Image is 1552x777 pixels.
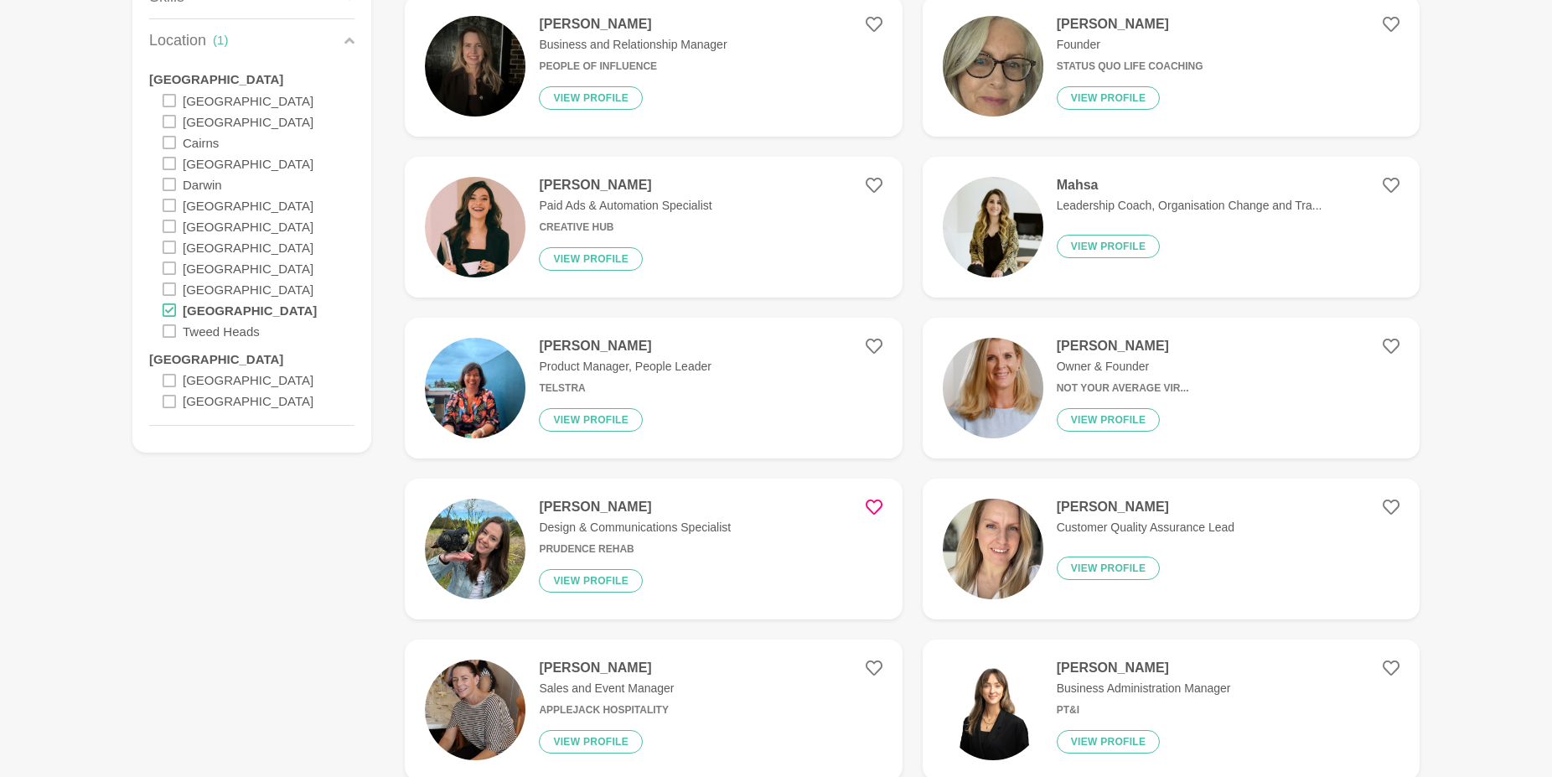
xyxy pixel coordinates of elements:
[539,730,643,754] button: View profile
[425,660,525,760] img: a8177ea834b7a697597972750d50aec8aa8efe94-445x444.jpg
[539,60,727,73] h6: People of Influence
[213,31,228,50] div: ( 1 )
[539,382,711,395] h6: Telstra
[1057,235,1161,258] button: View profile
[425,177,525,277] img: ee0edfca580b48478b9949b37cc6a4240d151855-1440x1440.webp
[183,391,313,412] label: [GEOGRAPHIC_DATA]
[539,86,643,110] button: View profile
[183,174,222,194] label: Darwin
[1057,557,1161,580] button: View profile
[183,111,313,132] label: [GEOGRAPHIC_DATA]
[923,479,1420,619] a: [PERSON_NAME]Customer Quality Assurance LeadView profile
[539,543,731,556] h6: Prudence Rehab
[539,177,711,194] h4: [PERSON_NAME]
[539,408,643,432] button: View profile
[1057,358,1189,376] p: Owner & Founder
[539,36,727,54] p: Business and Relationship Manager
[1057,730,1161,754] button: View profile
[539,197,711,215] p: Paid Ads & Automation Specialist
[405,318,902,458] a: [PERSON_NAME]Product Manager, People LeaderTelstraView profile
[1057,338,1189,355] h4: [PERSON_NAME]
[425,338,525,438] img: 537bf1279ae339f29a95704064b1b194eed7836f-1206x1608.jpg
[539,519,731,536] p: Design & Communications Specialist
[539,338,711,355] h4: [PERSON_NAME]
[539,16,727,33] h4: [PERSON_NAME]
[183,215,313,236] label: [GEOGRAPHIC_DATA]
[183,153,313,174] label: [GEOGRAPHIC_DATA]
[1057,499,1234,515] h4: [PERSON_NAME]
[183,90,313,111] label: [GEOGRAPHIC_DATA]
[149,29,206,52] p: Location
[943,338,1043,438] img: c33c34aa7461f95bd10954aeb35335642e3a2007-1200x1800.jpg
[943,16,1043,117] img: a2b5ec4cdb7fbacf9b3896bd53efcf5c26ff86ee-1224x1626.jpg
[1057,680,1231,697] p: Business Administration Manager
[539,499,731,515] h4: [PERSON_NAME]
[425,16,525,117] img: 4f8ac3869a007e0d1b6b374d8a6623d966617f2f-3024x4032.jpg
[183,194,313,215] label: [GEOGRAPHIC_DATA]
[405,157,902,298] a: [PERSON_NAME]Paid Ads & Automation SpecialistCreative HubView profile
[539,704,674,717] h6: Applejack Hospitality
[1057,660,1231,676] h4: [PERSON_NAME]
[425,499,525,599] img: 40e465171609e5be4f437dde22e885755211be7f-662x670.png
[539,680,674,697] p: Sales and Event Manager
[539,221,711,234] h6: Creative Hub
[1057,16,1203,33] h4: [PERSON_NAME]
[1057,36,1203,54] p: Founder
[149,348,283,369] label: [GEOGRAPHIC_DATA]
[539,660,674,676] h4: [PERSON_NAME]
[183,370,313,391] label: [GEOGRAPHIC_DATA]
[1057,86,1161,110] button: View profile
[1057,519,1234,536] p: Customer Quality Assurance Lead
[943,499,1043,599] img: b597f9ae19fafff5421daa582dd825c64c1bce3b-480x640.jpg
[539,569,643,593] button: View profile
[923,157,1420,298] a: MahsaLeadership Coach, Organisation Change and Tra...View profile
[1057,177,1322,194] h4: Mahsa
[943,177,1043,277] img: f25c4dbcbf762ae20e3ecb4e8bc2b18129f9e315-1109x1667.jpg
[943,660,1043,760] img: 26f79df997a887ecf4ecf0a0acee5074b1dfb01e-820x820.jpg
[539,247,643,271] button: View profile
[183,132,219,153] label: Cairns
[923,318,1420,458] a: [PERSON_NAME]Owner & FounderNot Your Average Vir...View profile
[183,320,260,341] label: Tweed Heads
[1057,197,1322,215] p: Leadership Coach, Organisation Change and Tra...
[1057,408,1161,432] button: View profile
[183,236,313,257] label: [GEOGRAPHIC_DATA]
[1057,704,1231,717] h6: PT&I
[1057,382,1189,395] h6: Not Your Average Vir...
[539,358,711,376] p: Product Manager, People Leader
[183,257,313,278] label: [GEOGRAPHIC_DATA]
[183,299,317,320] label: [GEOGRAPHIC_DATA]
[405,479,902,619] a: [PERSON_NAME]Design & Communications SpecialistPrudence RehabView profile
[1057,60,1203,73] h6: Status Quo Life Coaching
[149,69,283,90] label: [GEOGRAPHIC_DATA]
[183,278,313,299] label: [GEOGRAPHIC_DATA]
